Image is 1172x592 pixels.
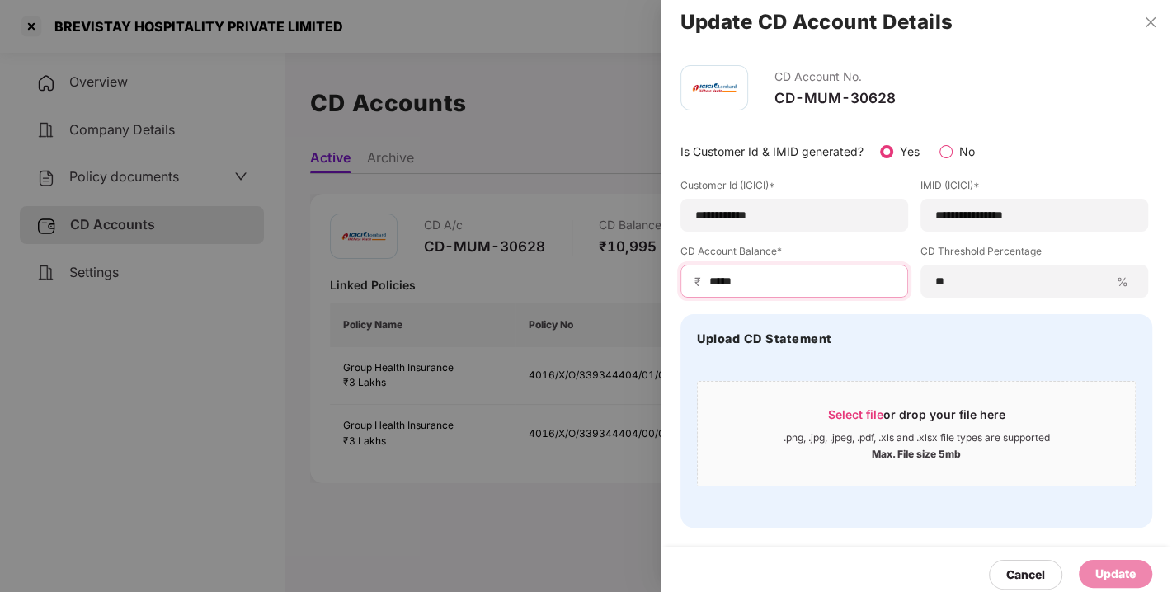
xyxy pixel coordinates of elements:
span: Select file [828,407,883,421]
button: Close [1139,15,1162,30]
span: Select fileor drop your file here.png, .jpg, .jpeg, .pdf, .xls and .xlsx file types are supported... [698,394,1135,473]
label: No [959,144,975,158]
h4: Upload CD Statement [697,331,832,347]
div: Update [1095,565,1136,583]
label: Yes [900,144,920,158]
label: IMID (ICICI)* [920,178,1148,199]
img: icici.png [690,79,739,96]
div: Max. File size 5mb [872,444,961,461]
label: CD Account Balance* [680,244,908,265]
div: CD-MUM-30628 [774,89,896,107]
span: ₹ [694,274,708,289]
div: Cancel [1006,566,1045,584]
label: CD Threshold Percentage [920,244,1148,265]
span: % [1110,274,1135,289]
div: CD Account No. [774,65,896,89]
div: .png, .jpg, .jpeg, .pdf, .xls and .xlsx file types are supported [784,431,1050,444]
label: Customer Id (ICICI)* [680,178,908,199]
div: or drop your file here [828,406,1005,431]
p: Is Customer Id & IMID generated? [680,143,864,161]
span: close [1144,16,1157,29]
h2: Update CD Account Details [680,13,1152,31]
